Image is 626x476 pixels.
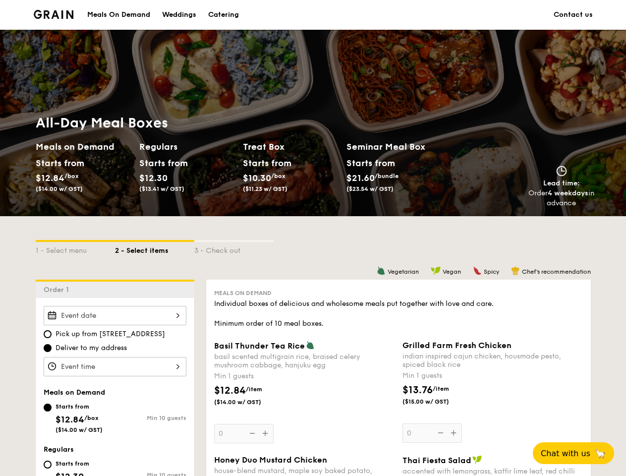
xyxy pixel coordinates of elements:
span: Vegetarian [388,268,419,275]
span: ($11.23 w/ GST) [243,185,287,192]
span: $12.30 [139,173,168,183]
img: icon-vegan.f8ff3823.svg [431,266,441,275]
span: Chat with us [541,449,590,458]
div: 2 - Select items [115,242,194,256]
div: Starts from [346,156,395,171]
div: basil scented multigrain rice, braised celery mushroom cabbage, hanjuku egg [214,353,395,369]
button: Chat with us🦙 [533,442,614,464]
input: Pick up from [STREET_ADDRESS] [44,330,52,338]
span: /item [246,386,262,393]
span: Spicy [484,268,499,275]
span: ($14.00 w/ GST) [56,426,103,433]
div: 3 - Check out [194,242,274,256]
div: Min 1 guests [214,371,395,381]
img: icon-vegetarian.fe4039eb.svg [306,341,315,350]
img: icon-vegan.f8ff3823.svg [472,455,482,464]
input: Starts from$12.30($13.41 w/ GST)Min 10 guests [44,461,52,469]
h2: Seminar Meal Box [346,140,450,154]
a: Logotype [34,10,74,19]
span: $21.60 [346,173,375,183]
h2: Treat Box [243,140,339,154]
span: 🦙 [594,448,606,459]
span: Meals on Demand [214,290,272,297]
img: icon-chef-hat.a58ddaea.svg [511,266,520,275]
span: Basil Thunder Tea Rice [214,341,305,351]
div: Starts from [139,156,183,171]
div: Min 1 guests [402,371,583,381]
strong: 4 weekdays [548,189,588,197]
span: ($13.41 w/ GST) [139,185,184,192]
div: indian inspired cajun chicken, housmade pesto, spiced black rice [402,352,583,369]
img: icon-vegetarian.fe4039eb.svg [377,266,386,275]
h2: Meals on Demand [36,140,131,154]
h2: Regulars [139,140,235,154]
span: ($14.00 w/ GST) [36,185,83,192]
span: /box [84,415,99,421]
span: ($15.00 w/ GST) [402,398,470,406]
h1: All-Day Meal Boxes [36,114,450,132]
div: Starts from [243,156,287,171]
span: Meals on Demand [44,388,105,397]
span: /box [271,173,285,179]
span: Lead time: [543,179,580,187]
input: Deliver to my address [44,344,52,352]
div: Individual boxes of delicious and wholesome meals put together with love and care. Minimum order ... [214,299,583,329]
span: $12.84 [36,173,64,183]
span: Thai Fiesta Salad [402,456,471,465]
span: /item [433,385,449,392]
img: icon-spicy.37a8142b.svg [473,266,482,275]
span: $12.84 [214,385,246,397]
div: Starts from [36,156,80,171]
span: ($23.54 w/ GST) [346,185,394,192]
img: icon-clock.2db775ea.svg [554,166,569,177]
span: Regulars [44,445,74,454]
img: Grain [34,10,74,19]
span: $12.84 [56,414,84,425]
span: Honey Duo Mustard Chicken [214,455,327,465]
span: Pick up from [STREET_ADDRESS] [56,329,165,339]
span: $10.30 [243,173,271,183]
span: Vegan [443,268,461,275]
span: Grilled Farm Fresh Chicken [402,341,512,350]
span: /bundle [375,173,398,179]
span: Deliver to my address [56,343,127,353]
span: /box [64,173,79,179]
span: ($14.00 w/ GST) [214,398,282,406]
div: accented with lemongrass, kaffir lime leaf, red chilli [402,467,583,476]
div: Order in advance [528,188,595,208]
span: $13.76 [402,384,433,396]
div: 1 - Select menu [36,242,115,256]
div: Min 10 guests [115,415,186,421]
div: Starts from [56,460,101,468]
input: Event time [44,357,186,376]
span: Order 1 [44,286,73,294]
div: Starts from [56,403,103,411]
span: Chef's recommendation [522,268,591,275]
input: Event date [44,306,186,325]
input: Starts from$12.84/box($14.00 w/ GST)Min 10 guests [44,404,52,412]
